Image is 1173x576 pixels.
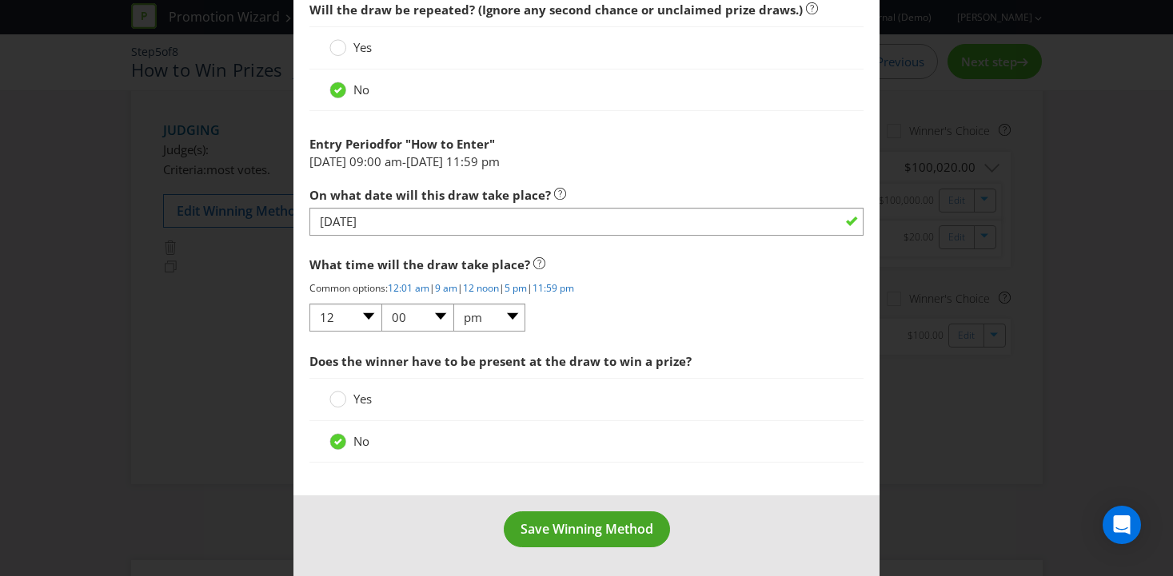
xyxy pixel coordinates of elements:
[406,153,443,169] span: [DATE]
[489,136,495,152] span: "
[309,256,530,272] span: What time will the draw take place?
[309,208,864,236] input: DD/MM/YYYY
[353,39,372,55] span: Yes
[429,281,435,295] span: |
[504,511,670,547] button: Save Winning Method
[411,136,489,152] span: How to Enter
[309,2,803,18] span: Will the draw be repeated? (Ignore any second chance or unclaimed prize draws.)
[388,281,429,295] a: 12:01 am
[435,281,457,295] a: 9 am
[309,281,388,295] span: Common options:
[353,391,372,407] span: Yes
[521,520,653,538] span: Save Winning Method
[505,281,527,295] a: 5 pm
[446,153,500,169] span: 11:59 pm
[533,281,574,295] a: 11:59 pm
[309,153,346,169] span: [DATE]
[527,281,533,295] span: |
[402,153,406,169] span: -
[349,153,402,169] span: 09:00 am
[309,136,385,152] span: Entry Period
[309,353,692,369] span: Does the winner have to be present at the draw to win a prize?
[457,281,463,295] span: |
[499,281,505,295] span: |
[353,433,369,449] span: No
[309,187,551,203] span: On what date will this draw take place?
[463,281,499,295] a: 12 noon
[385,136,411,152] span: for "
[1103,506,1141,544] div: Open Intercom Messenger
[353,81,369,97] span: No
